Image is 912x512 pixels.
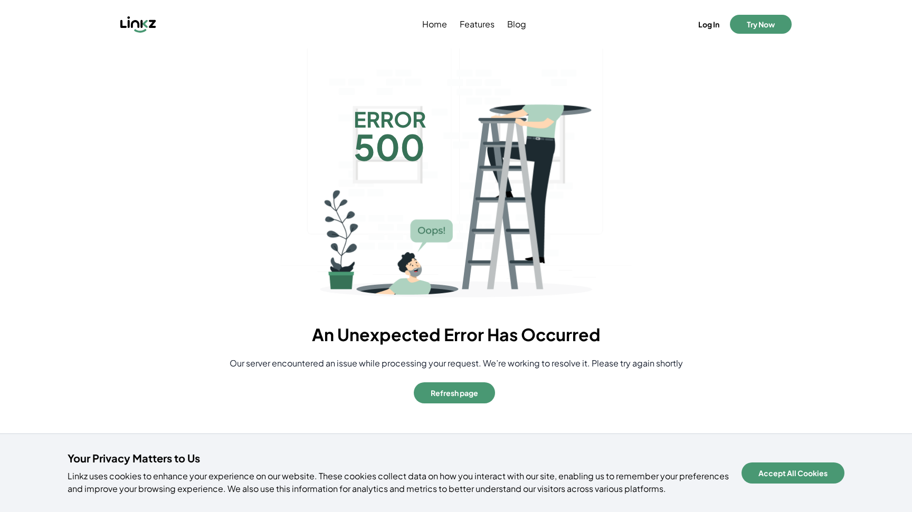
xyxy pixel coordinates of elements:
[422,18,447,31] span: Home
[68,451,729,466] h4: Your Privacy Matters to Us
[120,16,156,33] img: Linkz logo
[460,18,495,31] span: Features
[354,103,426,135] h1: ERROR
[312,324,601,344] h2: An Unexpected Error Has Occurred
[230,357,683,370] p: Our server encountered an issue while processing your request. We’re working to resolve it. Pleas...
[507,18,526,31] span: Blog
[458,18,497,31] a: Features
[742,462,844,484] button: Accept All Cookies
[354,120,425,173] h1: 500
[505,18,528,31] a: Blog
[414,382,495,403] button: Refresh page
[420,18,449,31] a: Home
[68,470,729,495] p: Linkz uses cookies to enhance your experience on our website. These cookies collect data on how y...
[730,15,792,34] button: Try Now
[696,17,721,32] button: Log In
[280,36,632,298] img: error_illust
